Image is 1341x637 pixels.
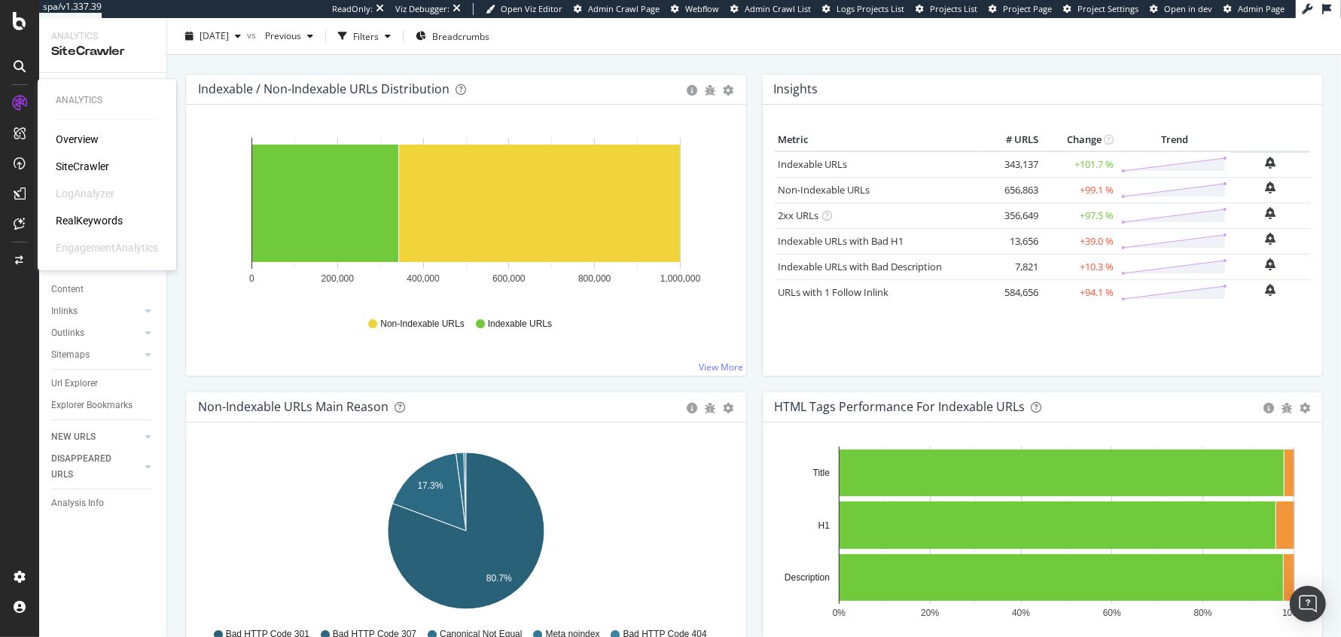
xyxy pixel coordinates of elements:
[486,3,562,15] a: Open Viz Editor
[779,234,904,248] a: Indexable URLs with Bad H1
[779,260,943,273] a: Indexable URLs with Bad Description
[51,495,104,511] div: Analysis Info
[51,347,141,363] a: Sitemaps
[51,325,141,341] a: Outlinks
[249,273,254,284] text: 0
[418,481,443,492] text: 17.3%
[989,3,1052,15] a: Project Page
[200,29,229,42] span: 2025 Jun. 6th
[51,376,156,392] a: Url Explorer
[837,3,904,14] span: Logs Projects List
[1266,157,1276,169] div: bell-plus
[706,85,716,96] div: bug
[774,79,818,99] h4: Insights
[724,85,734,96] div: gear
[501,3,562,14] span: Open Viz Editor
[982,254,1042,279] td: 7,821
[353,29,379,42] div: Filters
[410,24,495,48] button: Breadcrumbs
[671,3,719,15] a: Webflow
[574,3,660,15] a: Admin Crawl Page
[982,279,1042,305] td: 584,656
[1003,3,1052,14] span: Project Page
[1042,254,1117,279] td: +10.3 %
[921,608,939,618] text: 20%
[779,183,870,197] a: Non-Indexable URLs
[1282,403,1292,413] div: bug
[832,608,846,618] text: 0%
[198,399,389,414] div: Non-Indexable URLs Main Reason
[259,29,301,42] span: Previous
[56,186,114,201] div: LogAnalyzer
[1042,129,1117,151] th: Change
[179,24,247,48] button: [DATE]
[380,318,464,331] span: Non-Indexable URLs
[812,468,830,478] text: Title
[1266,233,1276,245] div: bell-plus
[699,361,744,373] a: View More
[51,325,84,341] div: Outlinks
[779,209,819,222] a: 2xx URLs
[775,129,983,151] th: Metric
[56,132,99,147] a: Overview
[488,318,552,331] span: Indexable URLs
[259,24,319,48] button: Previous
[982,228,1042,254] td: 13,656
[685,3,719,14] span: Webflow
[1290,586,1326,622] div: Open Intercom Messenger
[332,3,373,15] div: ReadOnly:
[198,129,734,303] div: A chart.
[1012,608,1030,618] text: 40%
[51,451,141,483] a: DISAPPEARED URLS
[779,285,889,299] a: URLs with 1 Follow Inlink
[247,28,259,41] span: vs
[588,3,660,14] span: Admin Crawl Page
[486,573,512,584] text: 80.7%
[492,273,526,284] text: 600,000
[56,213,123,228] a: RealKeywords
[1063,3,1138,15] a: Project Settings
[687,85,698,96] div: circle-info
[822,3,904,15] a: Logs Projects List
[56,159,109,174] a: SiteCrawler
[407,273,440,284] text: 400,000
[1263,403,1274,413] div: circle-info
[660,273,701,284] text: 1,000,000
[982,151,1042,178] td: 343,137
[51,30,154,43] div: Analytics
[1150,3,1212,15] a: Open in dev
[1266,181,1276,194] div: bell-plus
[724,403,734,413] div: gear
[51,347,90,363] div: Sitemaps
[332,24,397,48] button: Filters
[1266,284,1276,296] div: bell-plus
[51,398,133,413] div: Explorer Bookmarks
[432,29,489,42] span: Breadcrumbs
[395,3,450,15] div: Viz Debugger:
[1042,177,1117,203] td: +99.1 %
[775,399,1026,414] div: HTML Tags Performance for Indexable URLs
[51,303,141,319] a: Inlinks
[1077,3,1138,14] span: Project Settings
[578,273,611,284] text: 800,000
[982,203,1042,228] td: 356,649
[1224,3,1285,15] a: Admin Page
[1117,129,1231,151] th: Trend
[1282,608,1306,618] text: 100%
[56,240,158,255] div: EngagementAnalytics
[198,447,734,621] svg: A chart.
[779,157,848,171] a: Indexable URLs
[818,520,830,531] text: H1
[930,3,977,14] span: Projects List
[51,451,127,483] div: DISAPPEARED URLS
[51,376,98,392] div: Url Explorer
[1042,279,1117,305] td: +94.1 %
[745,3,811,14] span: Admin Crawl List
[1164,3,1212,14] span: Open in dev
[1300,403,1310,413] div: gear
